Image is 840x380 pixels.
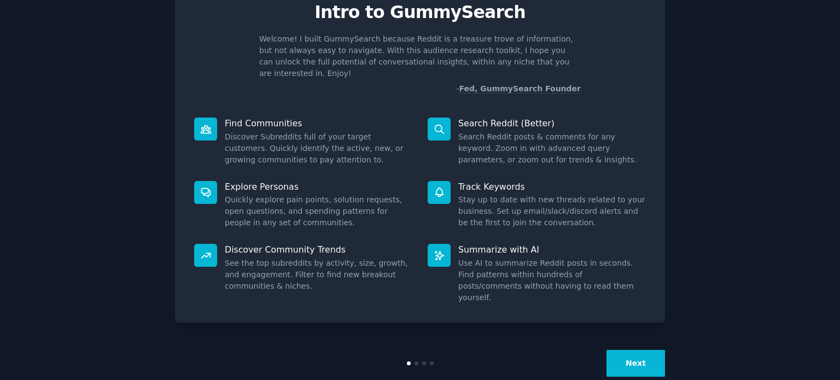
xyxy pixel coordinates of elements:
div: - [456,83,581,95]
dd: Quickly explore pain points, solution requests, open questions, and spending patterns for people ... [225,194,412,229]
dd: Search Reddit posts & comments for any keyword. Zoom in with advanced query parameters, or zoom o... [458,131,646,166]
p: Find Communities [225,118,412,129]
button: Next [606,350,665,377]
p: Welcome! I built GummySearch because Reddit is a treasure trove of information, but not always ea... [259,33,581,79]
dd: Discover Subreddits full of your target customers. Quickly identify the active, new, or growing c... [225,131,412,166]
p: Intro to GummySearch [186,3,654,22]
p: Track Keywords [458,181,646,192]
p: Search Reddit (Better) [458,118,646,129]
p: Summarize with AI [458,244,646,255]
dd: See the top subreddits by activity, size, growth, and engagement. Filter to find new breakout com... [225,258,412,292]
p: Discover Community Trends [225,244,412,255]
p: Explore Personas [225,181,412,192]
a: Fed, GummySearch Founder [459,84,581,93]
dd: Use AI to summarize Reddit posts in seconds. Find patterns within hundreds of posts/comments with... [458,258,646,303]
dd: Stay up to date with new threads related to your business. Set up email/slack/discord alerts and ... [458,194,646,229]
